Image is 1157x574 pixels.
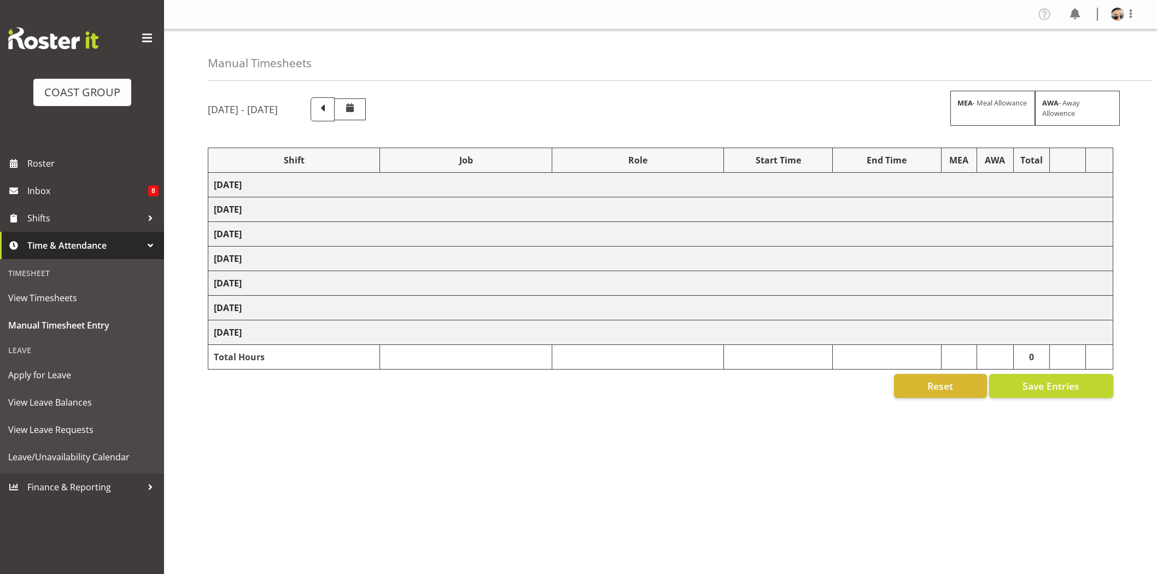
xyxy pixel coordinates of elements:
span: Reset [927,379,953,393]
a: View Timesheets [3,284,161,312]
td: [DATE] [208,271,1113,296]
span: Inbox [27,183,148,199]
a: Apply for Leave [3,361,161,389]
span: Time & Attendance [27,237,142,254]
a: View Leave Requests [3,416,161,443]
span: Manual Timesheet Entry [8,317,156,333]
td: [DATE] [208,222,1113,247]
td: Total Hours [208,345,380,370]
td: [DATE] [208,173,1113,197]
td: [DATE] [208,296,1113,320]
button: Reset [894,374,987,398]
span: Shifts [27,210,142,226]
span: Roster [27,155,159,172]
span: View Leave Balances [8,394,156,411]
span: Leave/Unavailability Calendar [8,449,156,465]
div: Total [1019,154,1044,167]
span: View Leave Requests [8,421,156,438]
img: Rosterit website logo [8,27,98,49]
span: Finance & Reporting [27,479,142,495]
div: Shift [214,154,374,167]
div: Job [385,154,546,167]
div: COAST GROUP [44,84,120,101]
div: Timesheet [3,262,161,284]
div: MEA [947,154,971,167]
div: Role [558,154,718,167]
img: aof-anujarawat71d0d1c466b097e0dd92e270e9672f26.png [1111,8,1124,21]
span: View Timesheets [8,290,156,306]
div: Leave [3,339,161,361]
a: Leave/Unavailability Calendar [3,443,161,471]
strong: AWA [1042,98,1059,108]
h5: [DATE] - [DATE] [208,103,278,115]
a: Manual Timesheet Entry [3,312,161,339]
td: [DATE] [208,320,1113,345]
div: - Meal Allowance [950,91,1035,126]
div: End Time [838,154,936,167]
td: 0 [1013,345,1049,370]
div: Start Time [729,154,827,167]
strong: MEA [957,98,973,108]
h4: Manual Timesheets [208,57,312,69]
span: Save Entries [1022,379,1079,393]
div: - Away Allowence [1035,91,1120,126]
button: Save Entries [989,374,1113,398]
div: AWA [983,154,1008,167]
td: [DATE] [208,247,1113,271]
span: Apply for Leave [8,367,156,383]
td: [DATE] [208,197,1113,222]
span: 8 [148,185,159,196]
a: View Leave Balances [3,389,161,416]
